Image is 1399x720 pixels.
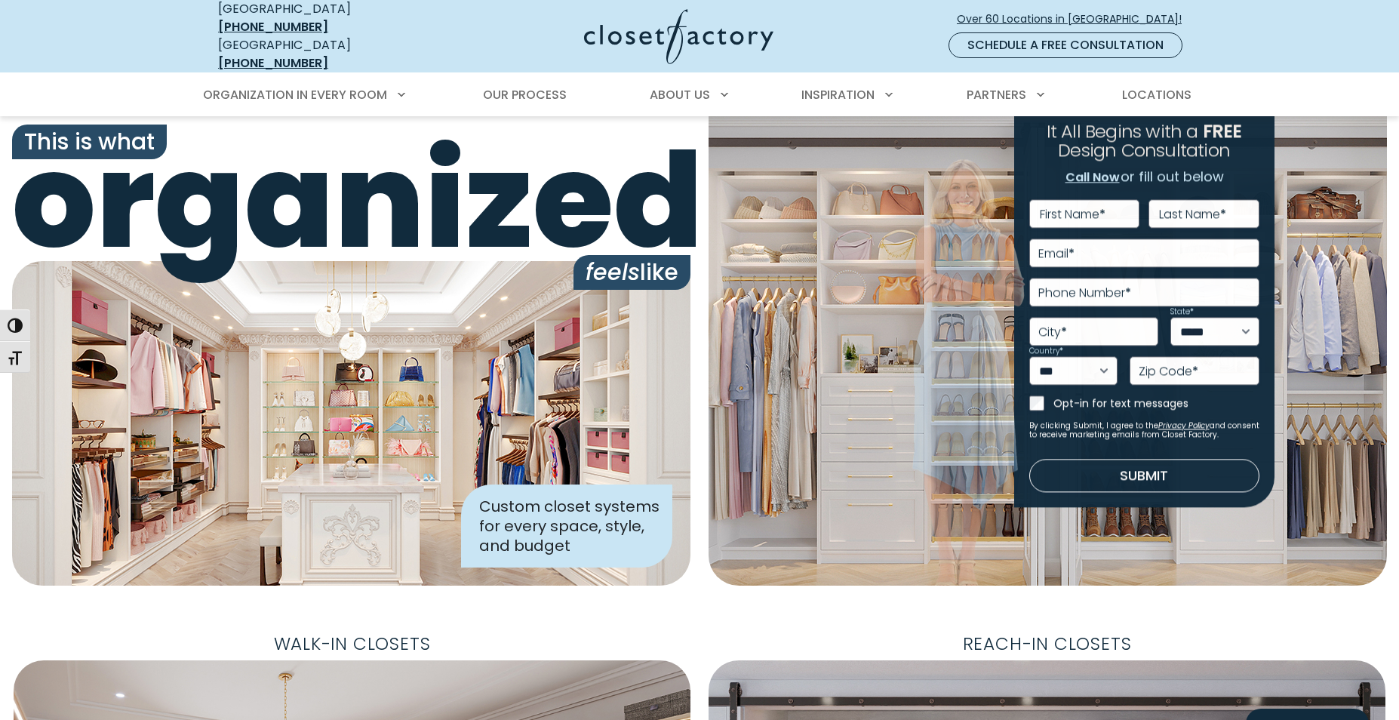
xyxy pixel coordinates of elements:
[12,135,690,267] span: organized
[218,18,328,35] a: [PHONE_NUMBER]
[586,256,640,288] i: feels
[192,74,1207,116] nav: Primary Menu
[951,628,1144,660] span: Reach-In Closets
[956,6,1195,32] a: Over 60 Locations in [GEOGRAPHIC_DATA]!
[203,86,387,103] span: Organization in Every Room
[801,86,875,103] span: Inspiration
[218,36,437,72] div: [GEOGRAPHIC_DATA]
[949,32,1182,58] a: Schedule a Free Consultation
[262,628,443,660] span: Walk-In Closets
[483,86,567,103] span: Our Process
[967,86,1026,103] span: Partners
[573,255,690,290] span: like
[1122,86,1191,103] span: Locations
[461,485,672,568] div: Custom closet systems for every space, style, and budget
[584,9,773,64] img: Closet Factory Logo
[218,54,328,72] a: [PHONE_NUMBER]
[650,86,710,103] span: About Us
[957,11,1194,27] span: Over 60 Locations in [GEOGRAPHIC_DATA]!
[12,261,690,586] img: Closet Factory designed closet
